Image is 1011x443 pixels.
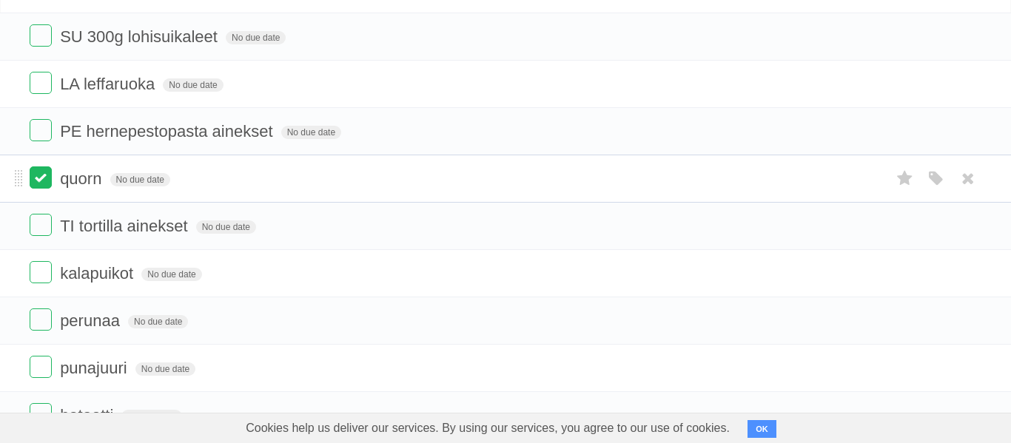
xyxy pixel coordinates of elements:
[60,217,191,235] span: TI tortilla ainekset
[30,261,52,283] label: Done
[30,119,52,141] label: Done
[748,420,776,438] button: OK
[226,31,286,44] span: No due date
[196,220,256,234] span: No due date
[141,268,201,281] span: No due date
[60,406,117,425] span: bataatti
[60,311,124,330] span: perunaa
[30,308,52,331] label: Done
[60,359,131,377] span: punajuuri
[60,27,221,46] span: SU 300g lohisuikaleet
[128,315,188,328] span: No due date
[121,410,181,423] span: No due date
[30,403,52,425] label: Done
[60,75,158,93] span: LA leffaruoka
[891,166,919,191] label: Star task
[30,214,52,236] label: Done
[30,24,52,47] label: Done
[30,166,52,189] label: Done
[60,264,137,283] span: kalapuikot
[60,169,105,188] span: quorn
[30,356,52,378] label: Done
[60,122,276,141] span: PE hernepestopasta ainekset
[163,78,223,92] span: No due date
[110,173,170,186] span: No due date
[30,72,52,94] label: Done
[135,362,195,376] span: No due date
[281,126,341,139] span: No due date
[231,413,745,443] span: Cookies help us deliver our services. By using our services, you agree to our use of cookies.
